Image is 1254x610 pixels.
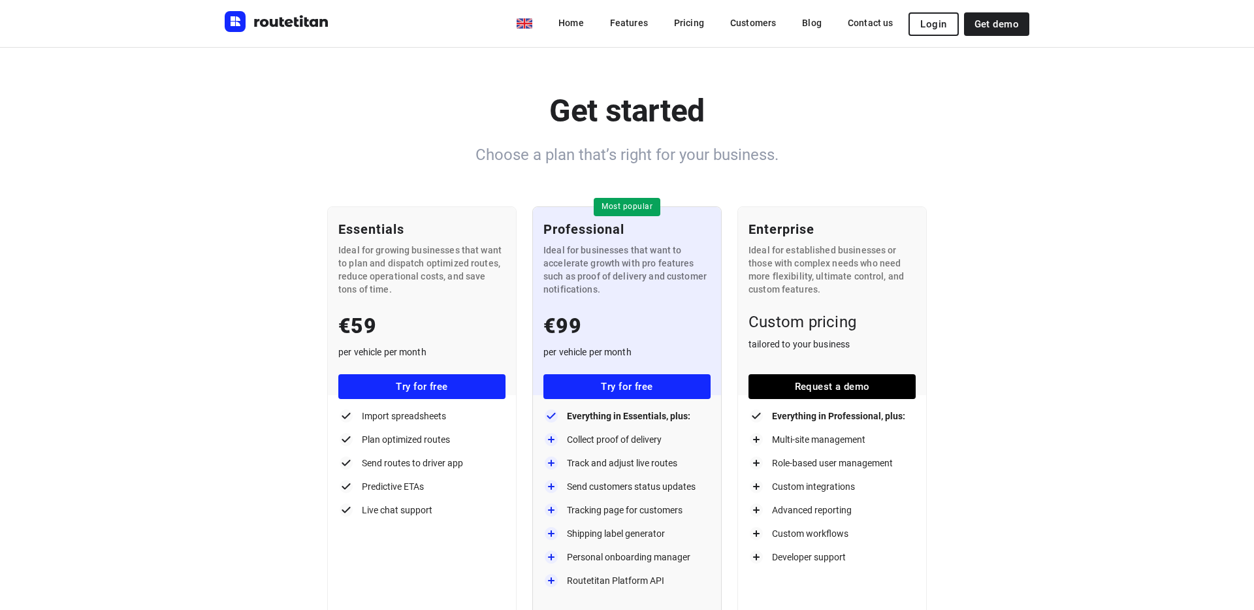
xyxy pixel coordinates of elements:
[792,11,832,35] a: Blog
[664,11,715,35] a: Pricing
[594,201,660,212] span: Most popular
[338,220,506,238] p: Essentials
[543,502,711,518] li: Tracking page for customers
[567,408,690,424] b: Everything in Essentials, plus:
[543,573,711,588] li: Routetitan Platform API
[748,374,916,399] a: Request a demo
[748,220,916,238] p: Enterprise
[338,502,506,518] li: Live chat support
[543,479,711,494] li: Send customers status updates
[759,381,905,393] span: Request a demo
[338,455,506,471] li: Send routes to driver app
[338,345,506,359] p: per vehicle per month
[543,432,711,447] li: Collect proof of delivery
[543,455,711,471] li: Track and adjust live routes
[543,312,711,340] p: €99
[543,549,711,565] li: Personal onboarding manager
[543,345,711,359] p: per vehicle per month
[225,11,329,32] img: Routetitan logo
[554,381,700,393] span: Try for free
[543,244,711,296] p: Ideal for businesses that want to accelerate growth with pro features such as proof of delivery a...
[748,455,916,471] li: Role-based user management
[837,11,904,35] a: Contact us
[908,12,958,36] button: Login
[748,549,916,565] li: Developer support
[548,11,594,35] a: Home
[964,12,1029,36] a: Get demo
[338,432,506,447] li: Plan optimized routes
[543,526,711,541] li: Shipping label generator
[772,408,905,424] b: Everything in Professional, plus:
[543,374,711,399] a: Try for free
[543,220,711,238] p: Professional
[225,11,329,35] a: Routetitan
[748,502,916,518] li: Advanced reporting
[748,312,916,332] p: Custom pricing
[974,19,1019,29] span: Get demo
[549,92,705,129] b: Get started
[338,408,506,424] li: Import spreadsheets
[338,312,506,340] p: €59
[748,479,916,494] li: Custom integrations
[748,526,916,541] li: Custom workflows
[338,374,506,399] a: Try for free
[349,381,495,393] span: Try for free
[748,244,916,296] p: Ideal for established businesses or those with complex needs who need more flexibility, ultimate ...
[720,11,786,35] a: Customers
[338,479,506,494] li: Predictive ETAs
[338,244,506,296] p: Ideal for growing businesses that want to plan and dispatch optimized routes, reduce operational ...
[748,432,916,447] li: Multi-site management
[225,144,1029,166] h6: Choose a plan that’s right for your business.
[920,19,946,29] span: Login
[600,11,658,35] a: Features
[748,338,916,351] p: tailored to your business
